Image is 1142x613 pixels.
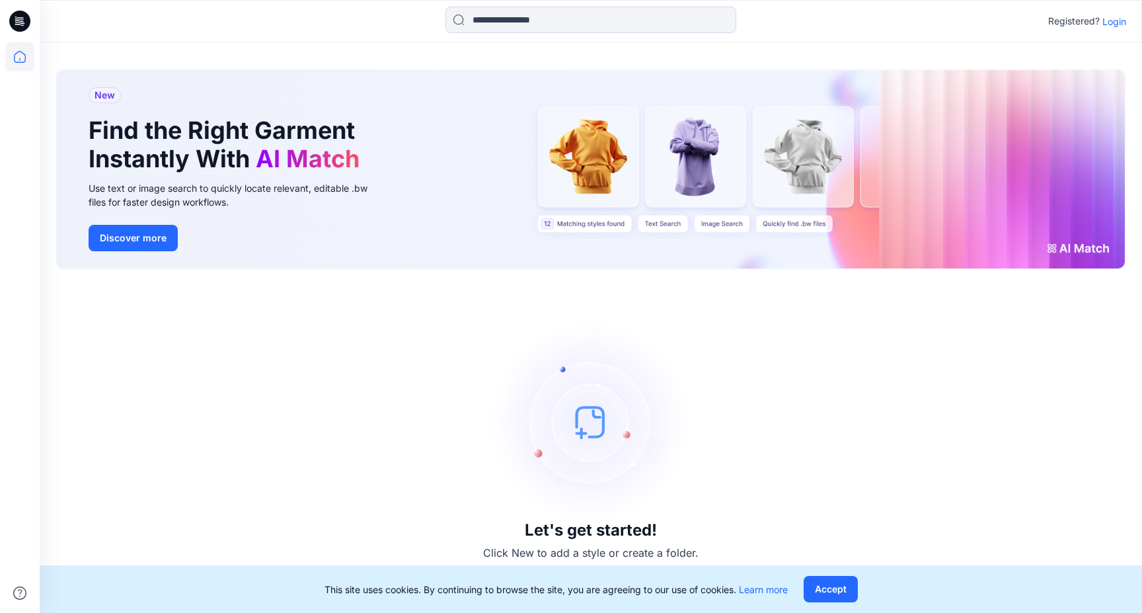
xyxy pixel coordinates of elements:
[483,545,699,561] p: Click New to add a style or create a folder.
[525,521,657,540] h3: Let's get started!
[256,144,360,173] span: AI Match
[89,225,178,251] button: Discover more
[95,87,115,103] span: New
[492,323,690,521] img: empty-state-image.svg
[804,576,858,602] button: Accept
[324,583,788,596] p: This site uses cookies. By continuing to browse the site, you are agreeing to our use of cookies.
[89,116,366,173] h1: Find the Right Garment Instantly With
[739,584,788,595] a: Learn more
[1102,15,1126,28] p: Login
[1048,13,1100,29] p: Registered?
[89,181,386,209] div: Use text or image search to quickly locate relevant, editable .bw files for faster design workflows.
